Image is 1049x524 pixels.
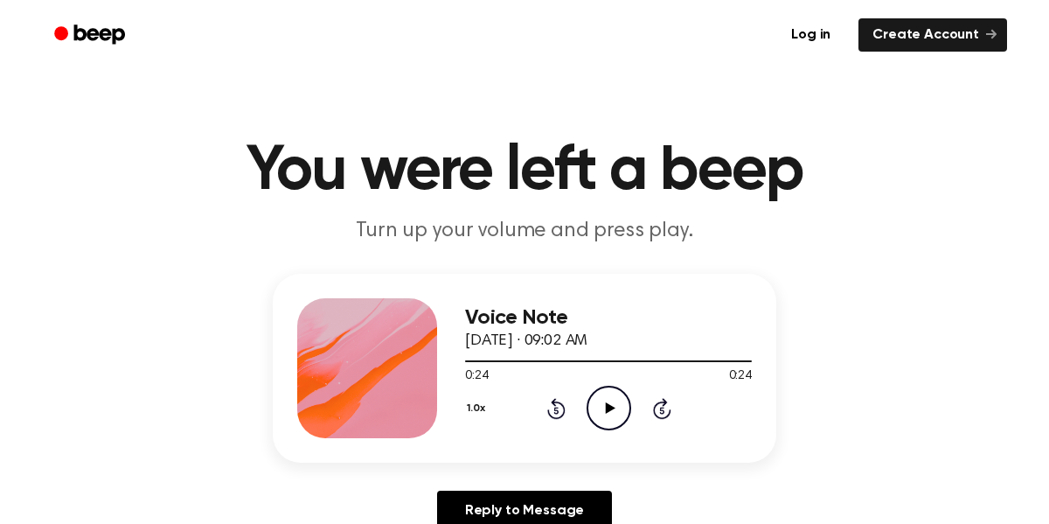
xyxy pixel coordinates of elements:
[465,394,491,423] button: 1.0x
[858,18,1007,52] a: Create Account
[729,367,752,386] span: 0:24
[465,306,752,330] h3: Voice Note
[189,217,860,246] p: Turn up your volume and press play.
[465,333,587,349] span: [DATE] · 09:02 AM
[42,18,141,52] a: Beep
[77,140,972,203] h1: You were left a beep
[465,367,488,386] span: 0:24
[774,15,848,55] a: Log in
